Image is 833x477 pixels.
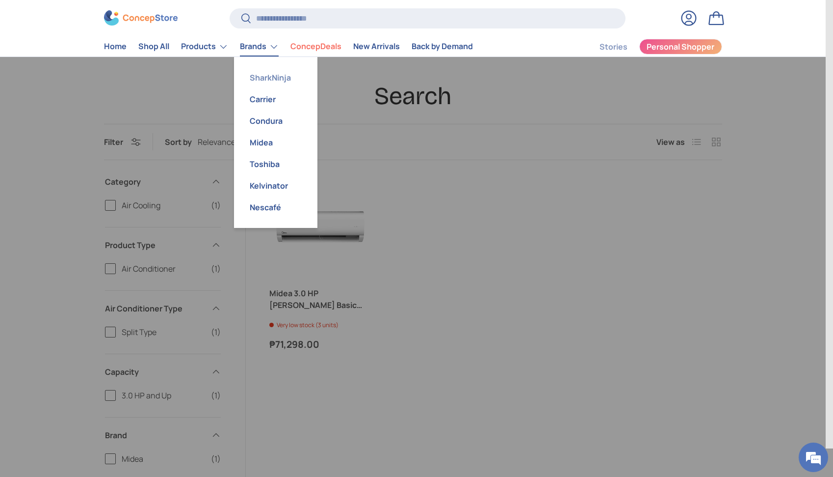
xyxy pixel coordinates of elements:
[51,55,165,68] div: Chat with us now
[353,37,400,56] a: New Arrivals
[175,37,234,56] summary: Products
[138,37,169,56] a: Shop All
[647,43,714,51] span: Personal Shopper
[104,11,178,26] img: ConcepStore
[290,37,341,56] a: ConcepDeals
[234,37,285,56] summary: Brands
[104,37,473,56] nav: Primary
[639,39,722,55] a: Personal Shopper
[161,5,184,28] div: Minimize live chat window
[104,37,127,56] a: Home
[599,37,627,56] a: Stories
[5,268,187,303] textarea: Type your message and hit 'Enter'
[576,37,722,56] nav: Secondary
[57,124,135,223] span: We're online!
[412,37,473,56] a: Back by Demand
